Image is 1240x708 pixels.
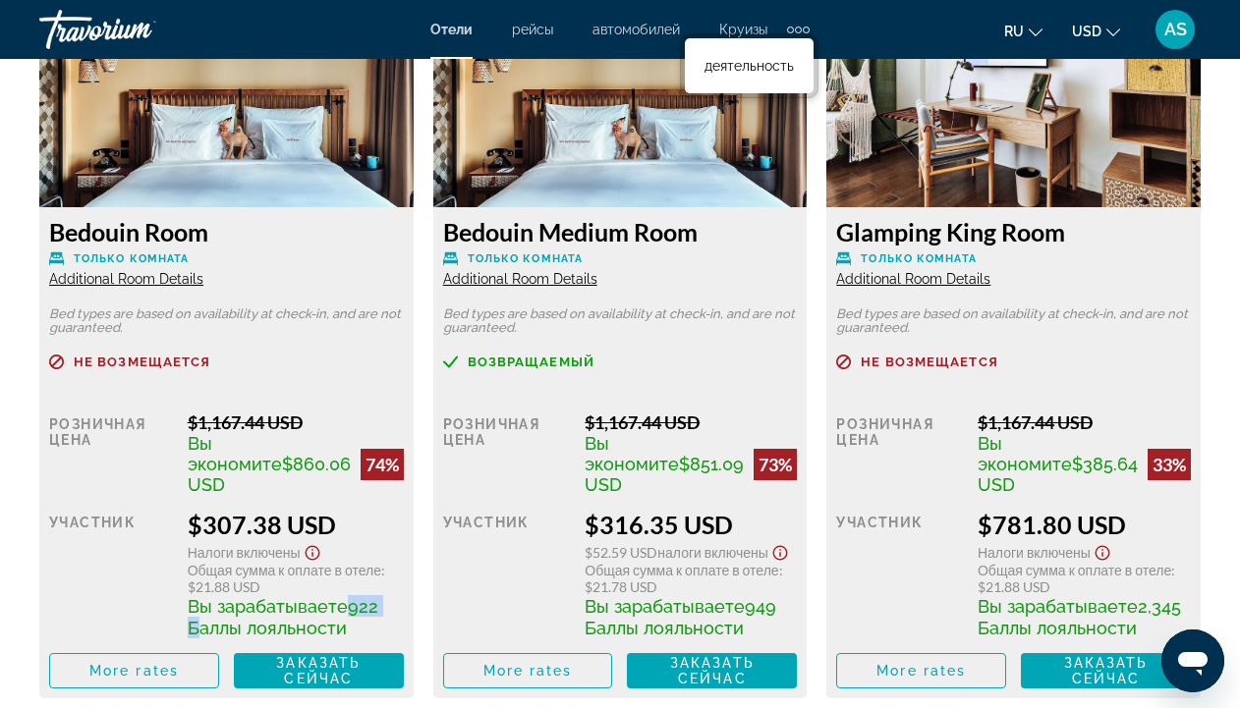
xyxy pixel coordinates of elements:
[301,539,324,562] button: Show Taxes and Fees disclaimer
[1072,24,1101,39] span: USD
[361,449,404,480] div: 74%
[1091,539,1114,562] button: Show Taxes and Fees disclaimer
[443,510,571,638] div: участник
[1161,629,1224,692] iframe: Кнопка запуска окна обмена сообщениями
[978,596,1181,638] span: 2,345 Баллы лояльности
[188,562,381,578] span: Общая сумма к оплате в отеле
[592,22,680,37] a: автомобилей
[483,663,573,679] span: More rates
[585,454,744,495] span: $851.09 USD
[1004,17,1043,45] button: Change language
[49,411,173,495] div: Розничная цена
[978,562,1191,595] div: : $21.88 USD
[978,544,1091,561] span: Налоги включены
[430,22,473,37] a: Отели
[705,58,794,74] span: деятельность
[443,271,597,287] span: Additional Room Details
[1004,24,1024,39] span: ru
[188,510,404,539] div: $307.38 USD
[978,411,1191,433] div: $1,167.44 USD
[188,433,282,474] span: Вы экономите
[49,271,203,287] span: Additional Room Details
[585,596,776,638] span: 949 Баллы лояльности
[49,307,404,335] p: Bed types are based on availability at check-in, and are not guaranteed.
[1150,9,1201,50] button: User Menu
[978,433,1072,474] span: Вы экономите
[836,217,1191,246] h3: Glamping King Room
[978,510,1191,539] div: $781.80 USD
[1021,653,1191,688] button: Заказать сейчас
[876,663,966,679] span: More rates
[468,252,583,265] span: Только комната
[188,596,378,638] span: 922 Баллы лояльности
[585,433,679,474] span: Вы экономите
[585,544,657,561] span: $52.59 USD
[443,307,798,335] p: Bed types are based on availability at check-in, and are not guaranteed.
[585,596,745,617] span: Вы зарабатываете
[443,217,798,246] h3: Bedouin Medium Room
[512,22,553,37] a: рейсы
[49,217,404,246] h3: Bedouin Room
[861,252,976,265] span: Только комната
[978,562,1171,578] span: Общая сумма к оплате в отеле
[443,411,571,495] div: Розничная цена
[49,510,173,638] div: участник
[670,655,755,686] span: Заказать сейчас
[1164,20,1187,39] span: AS
[188,562,404,595] div: : $21.88 USD
[89,663,179,679] span: More rates
[719,22,767,37] a: Круизы
[276,655,361,686] span: Заказать сейчас
[836,510,963,638] div: участник
[1064,655,1149,686] span: Заказать сейчас
[657,544,768,561] span: Налоги включены
[443,354,798,369] a: возвращаемый
[585,562,778,578] span: Общая сумма к оплате в отеле
[836,271,990,287] span: Additional Room Details
[627,653,797,688] button: Заказать сейчас
[1072,17,1120,45] button: Change currency
[585,510,797,539] div: $316.35 USD
[74,355,210,368] span: Не возмещается
[74,252,189,265] span: Только комната
[585,562,797,595] div: : $21.78 USD
[188,544,301,561] span: Налоги включены
[978,596,1138,617] span: Вы зарабатываете
[836,307,1191,335] p: Bed types are based on availability at check-in, and are not guaranteed.
[836,411,963,495] div: Розничная цена
[787,14,810,45] button: Extra navigation items
[1148,449,1191,480] div: 33%
[861,355,997,368] span: Не возмещается
[49,653,219,688] button: More rates
[754,449,797,480] div: 73%
[768,539,792,562] button: Show Taxes and Fees disclaimer
[188,596,348,617] span: Вы зарабатываете
[188,411,404,433] div: $1,167.44 USD
[695,48,804,83] a: деятельность
[836,653,1006,688] button: More rates
[585,411,797,433] div: $1,167.44 USD
[39,4,236,55] a: Travorium
[234,653,404,688] button: Заказать сейчас
[468,355,594,368] span: возвращаемый
[978,454,1138,495] span: $385.64 USD
[188,454,351,495] span: $860.06 USD
[443,653,613,688] button: More rates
